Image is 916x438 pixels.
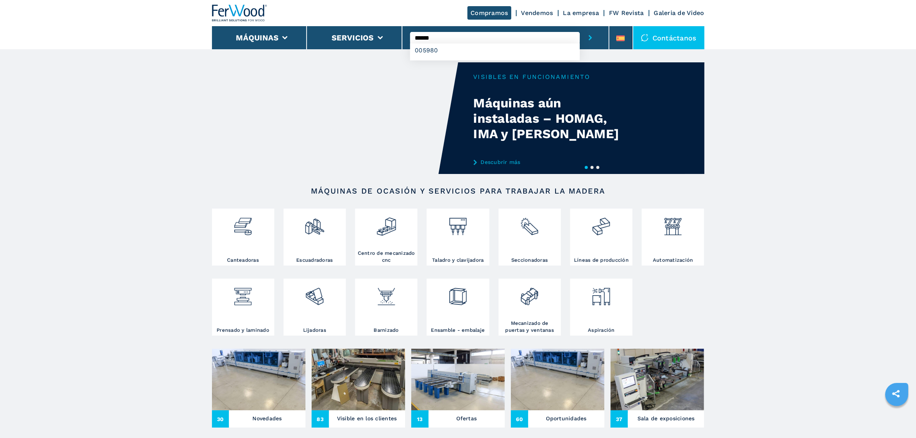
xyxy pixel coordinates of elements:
[410,43,580,57] div: 005980
[611,349,704,410] img: Sala de exposiciones
[570,279,632,336] a: Aspiración
[474,159,624,165] a: Descubrir más
[432,257,484,264] h3: Taladro y clavijadora
[332,33,374,42] button: Servicios
[609,9,644,17] a: FW Revista
[499,209,561,266] a: Seccionadoras
[304,281,325,307] img: levigatrici_2.png
[637,413,695,424] h3: Sala de exposiciones
[284,209,346,266] a: Escuadradoras
[357,250,415,264] h3: Centro de mecanizado cnc
[511,257,548,264] h3: Seccionadoras
[233,211,253,237] img: bordatrici_1.png
[236,33,279,42] button: Máquinas
[212,62,458,174] video: Your browser does not support the video tag.
[511,349,604,410] img: Oportunidades
[521,9,553,17] a: Vendemos
[641,34,649,42] img: Contáctanos
[611,410,628,428] span: 37
[501,320,559,334] h3: Mecanizado de puertas y ventanas
[411,349,505,428] a: Ofertas13Ofertas
[304,211,325,237] img: squadratrici_2.png
[427,209,489,266] a: Taladro y clavijadora
[427,279,489,336] a: Ensamble - embalaje
[212,349,305,410] img: Novedades
[633,26,704,49] div: Contáctanos
[212,410,229,428] span: 30
[312,410,329,428] span: 83
[312,349,405,410] img: Visible en los clientes
[411,349,505,410] img: Ofertas
[574,257,629,264] h3: Líneas de producción
[355,279,417,336] a: Barnizado
[511,410,528,428] span: 60
[596,166,599,169] button: 3
[511,349,604,428] a: Oportunidades60Oportunidades
[217,327,269,334] h3: Prensado y laminado
[886,384,906,403] a: sharethis
[588,327,615,334] h3: Aspiración
[355,209,417,266] a: Centro de mecanizado cnc
[570,209,632,266] a: Líneas de producción
[519,281,540,307] img: lavorazione_porte_finestre_2.png
[212,349,305,428] a: Novedades30Novedades
[563,9,599,17] a: La empresa
[654,9,704,17] a: Galeria de Video
[376,281,397,307] img: verniciatura_1.png
[411,410,429,428] span: 13
[663,211,683,237] img: automazione.png
[448,281,468,307] img: montaggio_imballaggio_2.png
[448,211,468,237] img: foratrici_inseritrici_2.png
[591,166,594,169] button: 2
[296,257,333,264] h3: Escuadradoras
[467,6,511,20] a: Compramos
[519,211,540,237] img: sezionatrici_2.png
[252,413,282,424] h3: Novedades
[284,279,346,336] a: Lijadoras
[499,279,561,336] a: Mecanizado de puertas y ventanas
[546,413,586,424] h3: Oportunidades
[642,209,704,266] a: Automatización
[227,257,259,264] h3: Canteadoras
[237,186,680,196] h2: Máquinas de ocasión y servicios para trabajar la madera
[376,211,397,237] img: centro_di_lavoro_cnc_2.png
[212,209,274,266] a: Canteadoras
[653,257,693,264] h3: Automatización
[374,327,399,334] h3: Barnizado
[212,5,267,22] img: Ferwood
[233,281,253,307] img: pressa-strettoia.png
[431,327,485,334] h3: Ensamble - embalaje
[611,349,704,428] a: Sala de exposiciones37Sala de exposiciones
[591,281,611,307] img: aspirazione_1.png
[591,211,611,237] img: linee_di_produzione_2.png
[303,327,326,334] h3: Lijadoras
[457,413,477,424] h3: Ofertas
[580,26,601,49] button: submit-button
[312,349,405,428] a: Visible en los clientes83Visible en los clientes
[337,413,397,424] h3: Visible en los clientes
[212,279,274,336] a: Prensado y laminado
[585,166,588,169] button: 1
[883,403,910,432] iframe: Chat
